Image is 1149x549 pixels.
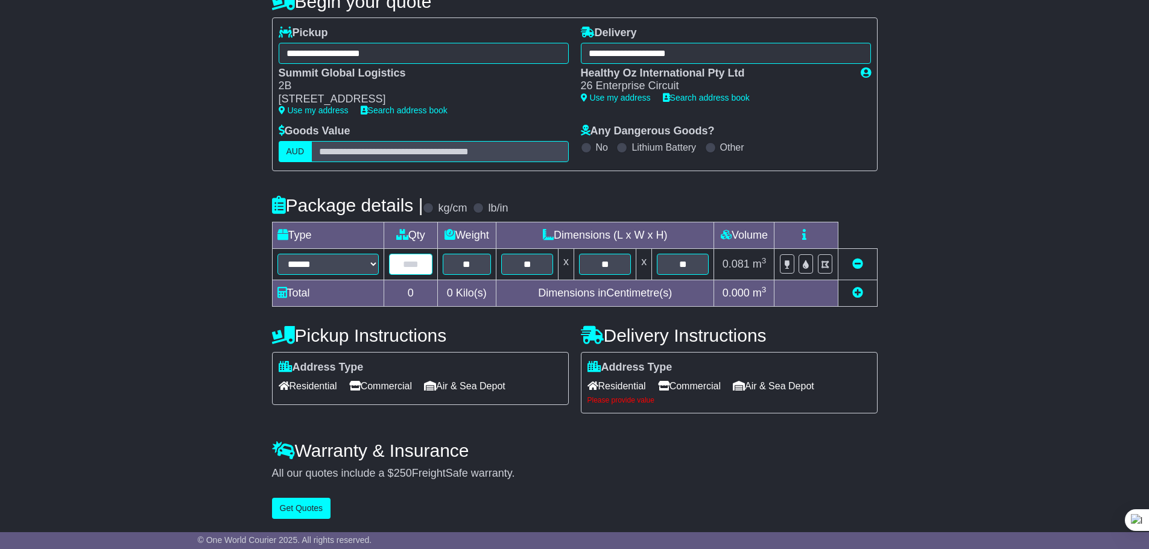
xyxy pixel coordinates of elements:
td: Volume [714,222,774,248]
sup: 3 [762,285,767,294]
h4: Delivery Instructions [581,325,878,345]
a: Remove this item [852,258,863,270]
label: lb/in [488,202,508,215]
h4: Pickup Instructions [272,325,569,345]
label: Goods Value [279,125,350,138]
a: Add new item [852,287,863,299]
h4: Package details | [272,195,423,215]
td: Total [272,280,384,306]
td: Dimensions in Centimetre(s) [496,280,714,306]
div: [STREET_ADDRESS] [279,93,557,106]
td: Dimensions (L x W x H) [496,222,714,248]
a: Use my address [279,105,349,115]
label: Address Type [279,361,364,374]
a: Use my address [581,93,651,102]
td: 0 [384,280,437,306]
td: x [559,248,574,280]
label: Any Dangerous Goods? [581,125,715,138]
td: Weight [437,222,496,248]
div: Please provide value [587,396,871,404]
span: Commercial [349,377,412,395]
span: © One World Courier 2025. All rights reserved. [198,535,372,545]
span: m [753,287,767,299]
div: All our quotes include a $ FreightSafe warranty. [272,467,878,480]
label: No [596,142,608,153]
span: 250 [394,467,412,479]
td: Qty [384,222,437,248]
h4: Warranty & Insurance [272,441,878,460]
div: Summit Global Logistics [279,67,557,80]
a: Search address book [361,105,448,115]
span: 0.081 [723,258,750,270]
label: Pickup [279,27,328,40]
td: Kilo(s) [437,280,496,306]
td: x [636,248,652,280]
td: Type [272,222,384,248]
label: Lithium Battery [631,142,696,153]
div: 26 Enterprise Circuit [581,80,849,93]
div: Healthy Oz International Pty Ltd [581,67,849,80]
span: 0 [447,287,453,299]
sup: 3 [762,256,767,265]
span: 0.000 [723,287,750,299]
span: Commercial [658,377,721,395]
span: Residential [279,377,337,395]
div: 2B [279,80,557,93]
label: Delivery [581,27,637,40]
span: Air & Sea Depot [424,377,505,395]
label: AUD [279,141,312,162]
span: Residential [587,377,646,395]
label: Other [720,142,744,153]
label: kg/cm [438,202,467,215]
button: Get Quotes [272,498,331,519]
span: Air & Sea Depot [733,377,814,395]
span: m [753,258,767,270]
label: Address Type [587,361,673,374]
a: Search address book [663,93,750,102]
